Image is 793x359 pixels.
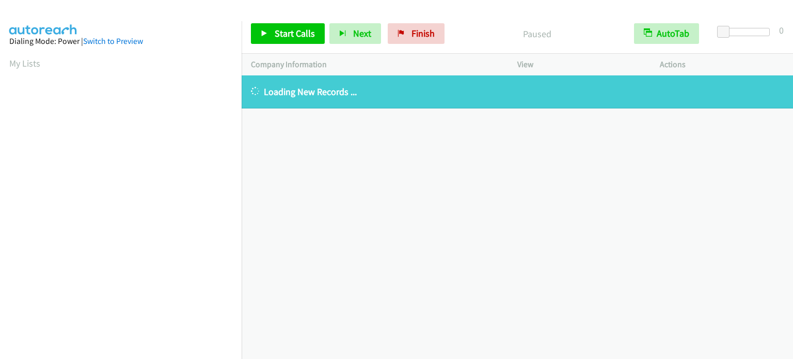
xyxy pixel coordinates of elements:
[251,23,325,44] a: Start Calls
[9,35,232,48] div: Dialing Mode: Power |
[779,23,784,37] div: 0
[388,23,445,44] a: Finish
[9,57,40,69] a: My Lists
[411,27,435,39] span: Finish
[275,27,315,39] span: Start Calls
[329,23,381,44] button: Next
[251,58,499,71] p: Company Information
[458,27,615,41] p: Paused
[517,58,641,71] p: View
[722,28,770,36] div: Delay between calls (in seconds)
[83,36,143,46] a: Switch to Preview
[634,23,699,44] button: AutoTab
[353,27,371,39] span: Next
[660,58,784,71] p: Actions
[251,85,784,99] p: Loading New Records ...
